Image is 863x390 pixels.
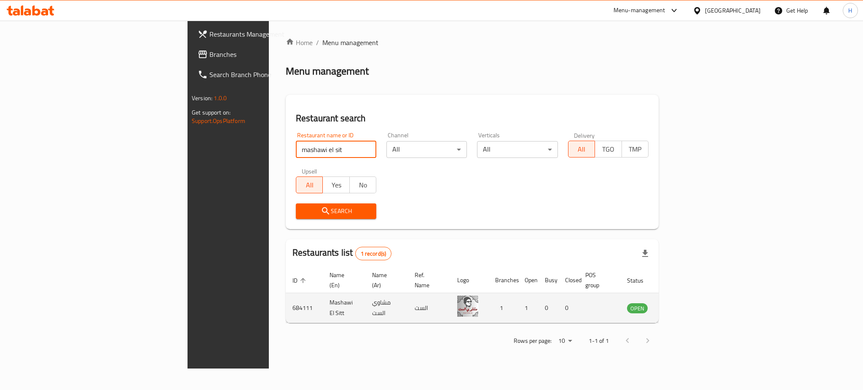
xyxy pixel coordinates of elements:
div: Menu-management [614,5,665,16]
span: No [353,179,373,191]
h2: Restaurant search [296,112,649,125]
button: Yes [322,176,349,193]
th: Branches [488,267,518,293]
label: Delivery [574,132,595,138]
a: Restaurants Management [191,24,332,44]
span: Get support on: [192,107,230,118]
button: All [296,176,323,193]
span: Ref. Name [415,270,440,290]
nav: breadcrumb [286,37,659,48]
button: TGO [595,141,622,158]
td: 1 [488,293,518,323]
h2: Restaurants list [292,246,391,260]
th: Logo [450,267,488,293]
td: 0 [538,293,558,323]
td: 1 [518,293,538,323]
span: Version: [192,93,212,104]
p: Rows per page: [514,336,552,346]
div: All [386,141,467,158]
span: Name (En) [330,270,355,290]
td: مشاوي الست [365,293,408,323]
label: Upsell [302,168,317,174]
span: 1.0.0 [214,93,227,104]
button: All [568,141,595,158]
span: POS group [585,270,610,290]
a: Branches [191,44,332,64]
button: No [349,176,376,193]
span: Search Branch Phone [209,69,325,80]
table: enhanced table [286,267,694,323]
span: ID [292,275,308,286]
a: Support.OpsPlatform [192,115,245,126]
span: TMP [625,143,645,155]
div: All [477,141,557,158]
span: All [572,143,592,155]
span: TGO [598,143,618,155]
th: Closed [558,267,579,293]
input: Search for restaurant name or ID.. [296,141,376,158]
a: Search Branch Phone [191,64,332,85]
button: Search [296,203,376,219]
span: H [848,6,852,15]
td: الست [408,293,450,323]
span: Menu management [322,37,378,48]
p: 1-1 of 1 [589,336,609,346]
span: Restaurants Management [209,29,325,39]
th: Busy [538,267,558,293]
span: Search [303,206,370,216]
div: Rows per page: [555,335,575,347]
span: OPEN [627,304,648,313]
span: Branches [209,49,325,59]
th: Open [518,267,538,293]
td: Mashawi El Sitt [323,293,365,323]
span: Yes [326,179,346,191]
span: All [300,179,319,191]
div: [GEOGRAPHIC_DATA] [705,6,761,15]
span: Status [627,275,654,286]
div: Export file [635,243,655,264]
span: Name (Ar) [372,270,398,290]
span: 1 record(s) [356,250,391,258]
td: 0 [558,293,579,323]
button: TMP [622,141,649,158]
img: Mashawi El Sitt [457,296,478,317]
